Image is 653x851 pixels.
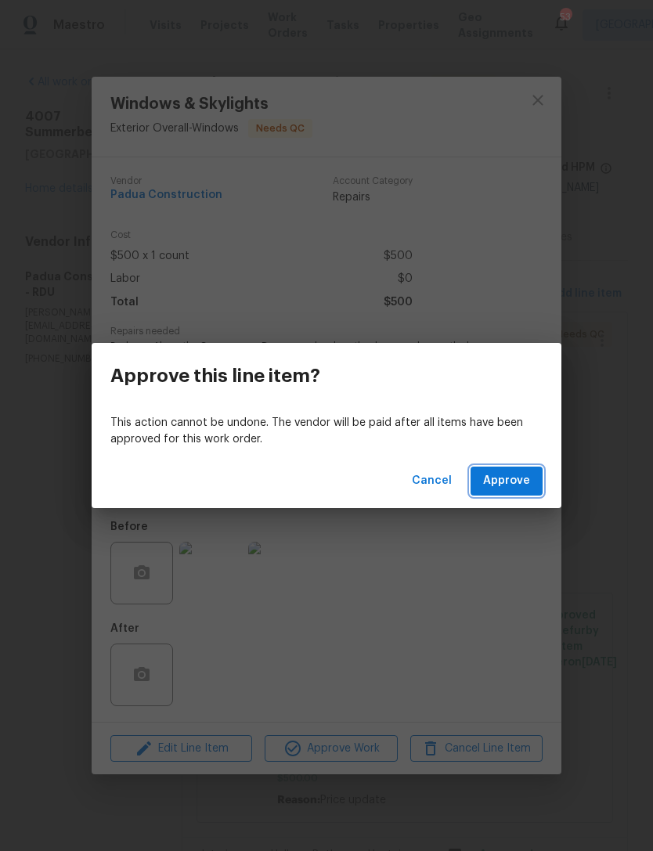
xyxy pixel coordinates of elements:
p: This action cannot be undone. The vendor will be paid after all items have been approved for this... [110,415,543,448]
span: Approve [483,471,530,491]
h3: Approve this line item? [110,365,320,387]
button: Cancel [406,467,458,496]
span: Cancel [412,471,452,491]
button: Approve [471,467,543,496]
